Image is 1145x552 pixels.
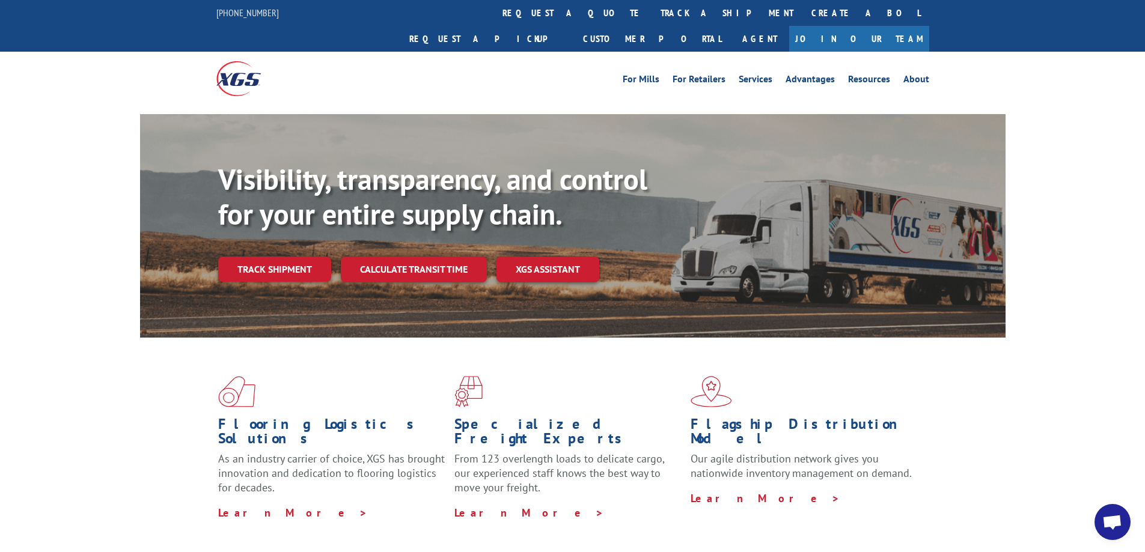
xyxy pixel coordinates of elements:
a: Resources [848,74,890,88]
span: As an industry carrier of choice, XGS has brought innovation and dedication to flooring logistics... [218,452,445,494]
a: For Retailers [673,74,725,88]
b: Visibility, transparency, and control for your entire supply chain. [218,160,647,232]
a: For Mills [623,74,659,88]
img: xgs-icon-flagship-distribution-model-red [691,376,732,407]
a: Advantages [786,74,835,88]
h1: Specialized Freight Experts [454,417,682,452]
a: Learn More > [691,491,840,505]
p: From 123 overlength loads to delicate cargo, our experienced staff knows the best way to move you... [454,452,682,505]
a: Services [739,74,772,88]
img: xgs-icon-total-supply-chain-intelligence-red [218,376,255,407]
a: Track shipment [218,256,331,282]
a: XGS ASSISTANT [496,256,599,282]
span: Our agile distribution network gives you nationwide inventory management on demand. [691,452,912,480]
a: Customer Portal [574,26,730,52]
h1: Flagship Distribution Model [691,417,918,452]
a: Agent [730,26,789,52]
a: Learn More > [454,506,604,520]
a: About [903,74,929,88]
a: Join Our Team [789,26,929,52]
a: [PHONE_NUMBER] [216,7,279,19]
a: Request a pickup [400,26,574,52]
a: Learn More > [218,506,368,520]
a: Calculate transit time [341,256,487,282]
img: xgs-icon-focused-on-flooring-red [454,376,483,407]
h1: Flooring Logistics Solutions [218,417,445,452]
a: Open chat [1095,504,1131,540]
